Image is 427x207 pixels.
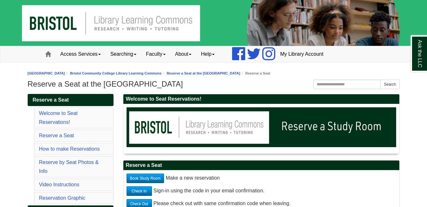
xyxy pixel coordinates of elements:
[170,46,196,62] a: About
[39,146,100,152] a: How to make Reservations
[275,46,328,62] a: My Library Account
[127,174,164,183] a: Book Study Room
[39,111,78,125] a: Welcome to Seat Reservations!
[39,133,74,138] a: Reserve a Seat
[141,46,170,62] a: Faculty
[127,186,152,196] a: Check In
[70,71,162,75] a: Bristol Community College Library Learning Commons
[33,97,69,103] span: Reserve a Seat
[127,186,396,196] p: Sign-in using the code in your email confirmation.
[39,195,86,201] a: Reservation Graphic
[123,161,399,170] h2: Reserve a Seat
[28,94,114,106] a: Reserve a Seat
[196,46,219,62] a: Help
[167,71,240,75] a: Reserve a Seat at the [GEOGRAPHIC_DATA]
[28,70,400,76] nav: breadcrumb
[28,80,400,89] h1: Reserve a Seat at the [GEOGRAPHIC_DATA]
[56,46,106,62] a: Access Services
[39,182,79,187] a: Video Instructions
[240,70,270,76] li: Reserve a Seat
[127,174,396,183] p: Make a new reservation
[106,46,141,62] a: Searching
[123,94,399,104] h2: Welcome to Seat Reservations!
[28,71,65,75] a: [GEOGRAPHIC_DATA]
[380,80,399,89] button: Search
[39,160,99,174] a: Reserve by Seat Photos & Info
